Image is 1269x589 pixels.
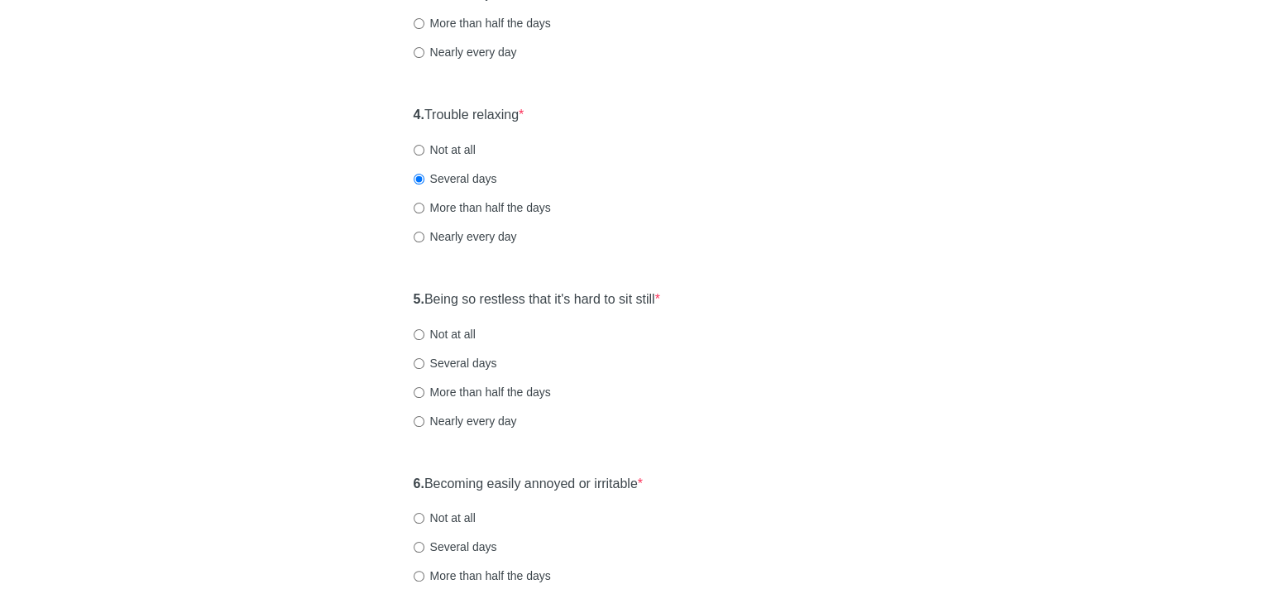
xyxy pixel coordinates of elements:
strong: 6. [414,476,424,491]
label: Being so restless that it's hard to sit still [414,290,660,309]
input: Not at all [414,145,424,156]
label: More than half the days [414,199,551,216]
label: More than half the days [414,384,551,400]
label: More than half the days [414,567,551,584]
input: More than half the days [414,203,424,213]
label: Several days [414,355,497,371]
label: Nearly every day [414,228,517,245]
label: Nearly every day [414,44,517,60]
label: Nearly every day [414,413,517,429]
label: Not at all [414,510,476,526]
input: Nearly every day [414,47,424,58]
strong: 5. [414,292,424,306]
input: Several days [414,174,424,184]
input: Not at all [414,513,424,524]
input: Nearly every day [414,416,424,427]
label: Several days [414,539,497,555]
label: Not at all [414,141,476,158]
input: Several days [414,358,424,369]
input: Several days [414,542,424,553]
label: Trouble relaxing [414,106,524,125]
input: More than half the days [414,571,424,582]
input: More than half the days [414,387,424,398]
label: More than half the days [414,15,551,31]
label: Becoming easily annoyed or irritable [414,475,644,494]
strong: 4. [414,108,424,122]
label: Not at all [414,326,476,342]
input: Nearly every day [414,232,424,242]
label: Several days [414,170,497,187]
input: Not at all [414,329,424,340]
input: More than half the days [414,18,424,29]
